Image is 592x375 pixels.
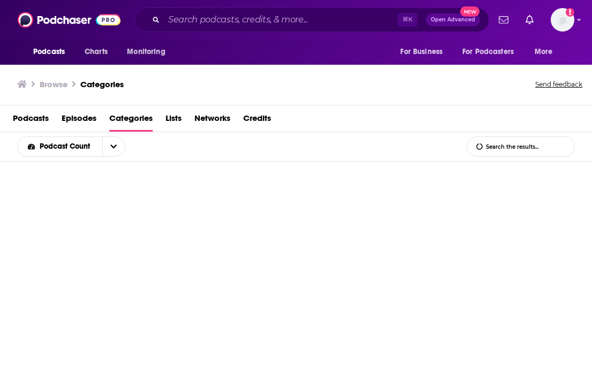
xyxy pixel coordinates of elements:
span: For Business [400,44,443,59]
button: open menu [119,42,179,62]
span: ⌘ K [398,13,417,27]
div: Search podcasts, credits, & more... [134,7,489,32]
a: Show notifications dropdown [521,11,538,29]
button: open menu [527,42,566,62]
button: Open AdvancedNew [426,13,480,26]
svg: Add a profile image [566,8,574,17]
img: Podchaser - Follow, Share and Rate Podcasts [18,10,121,30]
button: open menu [455,42,529,62]
a: Networks [194,110,230,132]
a: Podcasts [13,110,49,132]
img: User Profile [551,8,574,32]
input: Search podcasts, credits, & more... [164,11,398,28]
span: Charts [85,44,108,59]
a: Credits [243,110,271,132]
span: For Podcasters [462,44,514,59]
h2: Choose List sort [17,136,142,157]
button: open menu [393,42,456,62]
button: Show profile menu [551,8,574,32]
button: open menu [18,143,102,150]
button: open menu [26,42,79,62]
span: More [535,44,553,59]
span: Podcast Count [40,143,94,150]
a: Show notifications dropdown [494,11,513,29]
span: Monitoring [127,44,165,59]
button: Send feedback [532,77,586,92]
a: Categories [109,110,153,132]
h3: Browse [40,79,68,89]
a: Episodes [62,110,96,132]
span: Logged in as KatieC [551,8,574,32]
span: Open Advanced [431,17,475,22]
span: Podcasts [33,44,65,59]
button: open menu [102,137,125,156]
a: Charts [78,42,114,62]
a: Categories [80,79,124,89]
span: New [460,6,479,17]
a: Lists [166,110,182,132]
